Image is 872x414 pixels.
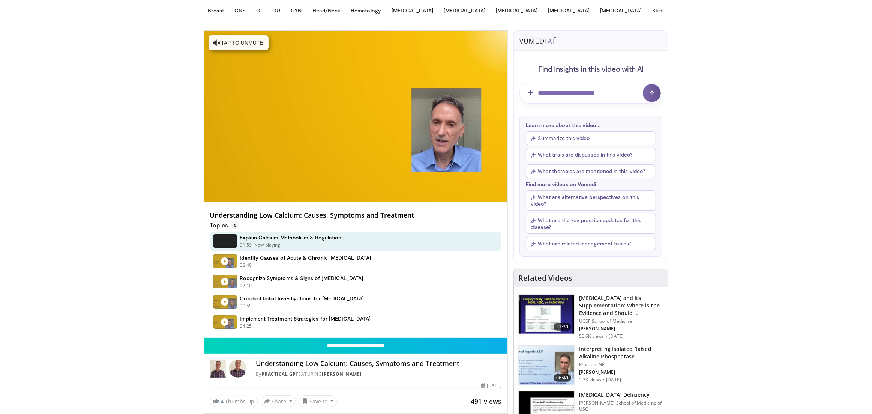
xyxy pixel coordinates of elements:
[240,295,364,302] h4: Conduct Initial Investigations for [MEDICAL_DATA]
[526,190,656,211] button: What are alternative perspectives on this video?
[518,294,663,339] a: 31:30 [MEDICAL_DATA] and its Supplementation: Where is the Evidence and Should … UCSF School of M...
[299,395,337,407] button: Save to
[526,122,656,128] p: Learn more about this video...
[210,221,239,229] p: Topics
[519,295,574,334] img: 4bb25b40-905e-443e-8e37-83f056f6e86e.150x105_q85_crop-smart_upscale.jpg
[554,374,572,382] span: 06:40
[609,333,624,339] p: [DATE]
[526,164,656,178] button: What therapies are mentioned in this video?
[579,333,604,339] p: 50.6K views
[579,326,663,332] p: [PERSON_NAME]
[240,242,252,248] p: 01:59
[648,3,667,18] button: Skin
[240,323,252,330] p: 04:25
[439,3,490,18] button: [MEDICAL_DATA]
[579,369,663,375] p: [PERSON_NAME]
[210,211,502,220] h4: Understanding Low Calcium: Causes, Symptoms and Treatment
[579,318,663,324] p: UCSF School of Medicine
[596,3,646,18] button: [MEDICAL_DATA]
[240,234,342,241] h4: Explain Calcium Metabolism & Regulation
[209,35,269,50] button: Tap to unmute
[519,36,556,44] img: vumedi-ai-logo.svg
[526,214,656,234] button: What are the key practice updates for this disease?
[268,3,285,18] button: GU
[605,333,607,339] div: ·
[471,397,501,406] span: 491 views
[526,148,656,161] button: What trials are discussed in this video?
[519,64,662,74] h4: Find Insights in this video with AI
[543,3,594,18] button: [MEDICAL_DATA]
[518,274,572,283] h4: Related Videos
[204,31,508,202] video-js: Video Player
[286,3,306,18] button: GYN
[252,242,281,248] p: - Now playing
[252,3,266,18] button: GI
[210,396,258,407] a: 4 Thumbs Up
[221,398,224,405] span: 4
[240,282,252,289] p: 02:10
[231,221,239,229] span: 5
[261,371,296,377] a: Practical GP
[481,382,501,389] div: [DATE]
[491,3,542,18] button: [MEDICAL_DATA]
[204,3,228,18] button: Breast
[579,294,663,317] h3: [MEDICAL_DATA] and its Supplementation: Where is the Evidence and Should …
[554,323,572,331] span: 31:30
[240,262,252,269] p: 03:40
[518,345,663,385] a: 06:40 Interpreting Isolated Raised Alkaline Phosphatase Practical GP [PERSON_NAME] 5.2K views · [...
[229,360,247,378] img: Avatar
[579,400,663,412] p: [PERSON_NAME] School of Medicine of USC
[322,371,362,377] a: [PERSON_NAME]
[256,360,501,368] h4: Understanding Low Calcium: Causes, Symptoms and Treatment
[526,181,656,187] p: Find more videos on Vumedi
[526,131,656,145] button: Summarize this video
[256,371,501,378] div: By FEATURING
[579,362,663,368] p: Practical GP
[308,3,345,18] button: Head/Neck
[526,237,656,250] button: What are related management topics?
[346,3,386,18] button: Hematology
[519,346,574,385] img: 6a4ee52d-0f16-480d-a1b4-8187386ea2ed.150x105_q85_crop-smart_upscale.jpg
[606,377,621,383] p: [DATE]
[387,3,438,18] button: [MEDICAL_DATA]
[603,377,605,383] div: ·
[230,3,250,18] button: CNS
[579,345,663,360] h3: Interpreting Isolated Raised Alkaline Phosphatase
[240,303,252,309] p: 00:59
[240,275,363,282] h4: Recognize Symptoms & Signs of [MEDICAL_DATA]
[579,377,601,383] p: 5.2K views
[261,395,296,407] button: Share
[519,83,662,104] input: Question for AI
[210,360,226,378] img: Practical GP
[240,254,371,261] h4: Identify Causes of Acute & Chronic [MEDICAL_DATA]
[579,391,663,399] h3: [MEDICAL_DATA] Deficiency
[240,315,371,322] h4: Implement Treatment Strategies for [MEDICAL_DATA]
